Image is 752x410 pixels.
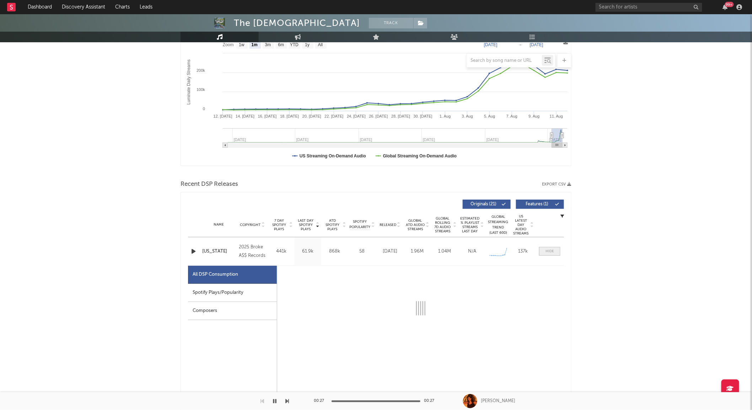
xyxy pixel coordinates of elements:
text: Global Streaming On-Demand Audio [383,153,457,158]
text: 100k [197,87,205,92]
text: 200k [197,68,205,72]
div: Global Streaming Trend (Last 60D) [488,214,509,236]
text: 1w [239,43,245,48]
text: 22. [DATE] [324,114,343,118]
text: 11. Aug [550,114,563,118]
text: 1. Aug [440,114,451,118]
text: 14. [DATE] [236,114,254,118]
text: 7. Aug [506,114,517,118]
text: → [518,42,522,47]
text: All [318,43,323,48]
text: [DATE] [484,42,498,47]
input: Search by song name or URL [467,58,542,64]
div: 2025 Broke A$$ Records [239,243,266,260]
text: US Streaming On-Demand Audio [300,153,366,158]
div: 58 [350,248,375,255]
text: 16. [DATE] [258,114,277,118]
text: 12. [DATE] [214,114,232,118]
span: Released [380,223,396,227]
button: 99+ [723,4,728,10]
button: Features(1) [516,200,564,209]
div: Composers [188,302,277,320]
span: Global Rolling 7D Audio Streams [433,216,452,233]
text: 6m [278,43,284,48]
span: Spotify Popularity [350,219,371,230]
div: 868k [323,248,346,255]
div: [PERSON_NAME] [481,398,515,404]
text: 9. Aug [529,114,540,118]
span: US Latest Day Audio Streams [512,214,530,236]
div: [DATE] [378,248,402,255]
span: Features ( 1 ) [521,202,553,206]
button: Export CSV [542,182,571,187]
div: 99 + [725,2,734,7]
svg: Luminate Daily Consumption [181,23,571,166]
text: 0 [203,107,205,111]
text: 26. [DATE] [369,114,388,118]
span: Originals ( 21 ) [467,202,500,206]
button: Originals(21) [463,200,511,209]
text: 30. [DATE] [414,114,433,118]
div: All DSP Consumption [188,266,277,284]
div: 1.04M [433,248,457,255]
span: Global ATD Audio Streams [405,219,425,231]
text: 18. [DATE] [280,114,299,118]
div: 137k [512,248,534,255]
div: N/A [460,248,484,255]
span: Copyright [240,223,260,227]
text: 24. [DATE] [347,114,366,118]
span: 7 Day Spotify Plays [270,219,289,231]
div: Spotify Plays/Popularity [188,284,277,302]
div: 1.96M [405,248,429,255]
span: ATD Spotify Plays [323,219,342,231]
text: Zoom [223,43,234,48]
input: Search for artists [596,3,702,12]
text: 20. [DATE] [302,114,321,118]
div: 00:27 [424,397,438,405]
text: 1y [305,43,310,48]
button: Track [369,18,413,28]
span: Recent DSP Releases [181,180,238,189]
div: 441k [270,248,293,255]
text: Luminate Daily Streams [186,59,191,104]
text: 3. Aug [462,114,473,118]
text: 1m [252,43,258,48]
div: Name [202,222,235,227]
text: 28. [DATE] [391,114,410,118]
text: YTD [290,43,299,48]
span: Last Day Spotify Plays [296,219,315,231]
div: All DSP Consumption [193,270,238,279]
text: [DATE] [530,42,543,47]
span: Estimated % Playlist Streams Last Day [460,216,480,233]
text: 5. Aug [484,114,495,118]
div: The [DEMOGRAPHIC_DATA] [234,18,360,28]
div: 61.9k [296,248,319,255]
div: 00:27 [314,397,328,405]
text: 3m [265,43,271,48]
a: [US_STATE] [202,248,235,255]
